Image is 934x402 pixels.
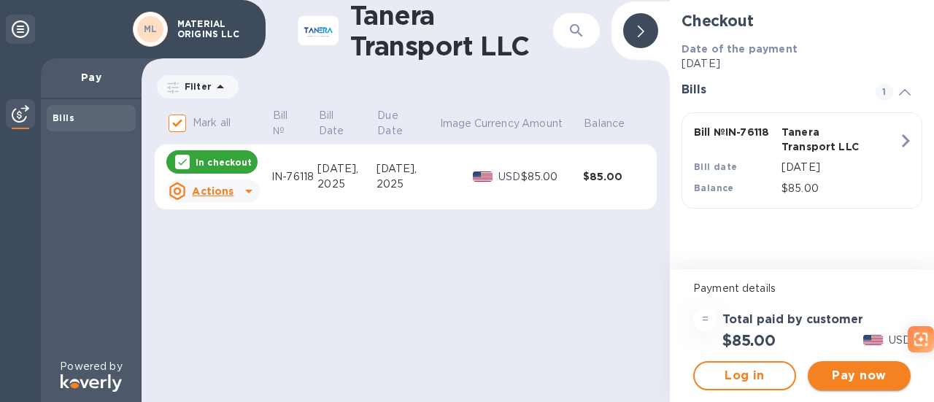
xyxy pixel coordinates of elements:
[863,335,883,345] img: USD
[694,125,776,139] p: Bill № IN-76118
[584,116,625,131] p: Balance
[177,19,250,39] p: MATERIAL ORIGINS LLC
[473,171,493,182] img: USD
[682,112,922,209] button: Bill №IN-76118Tanera Transport LLCBill date[DATE]Balance$85.00
[682,56,922,71] p: [DATE]
[273,108,298,139] p: Bill №
[498,169,521,185] p: USD
[377,108,437,139] span: Due Date
[781,125,863,154] p: Tanera Transport LLC
[706,367,783,384] span: Log in
[271,169,317,185] div: IN-76118
[179,80,212,93] p: Filter
[781,181,898,196] p: $85.00
[583,169,645,184] div: $85.00
[144,23,158,34] b: ML
[781,160,898,175] p: [DATE]
[53,112,74,123] b: Bills
[584,116,644,131] span: Balance
[196,156,252,169] p: In checkout
[474,116,520,131] p: Currency
[682,83,858,97] h3: Bills
[819,367,899,384] span: Pay now
[693,308,717,331] div: =
[522,116,582,131] span: Amount
[521,169,583,185] div: $85.00
[377,177,439,192] div: 2025
[522,116,563,131] p: Amount
[694,182,734,193] b: Balance
[682,43,798,55] b: Date of the payment
[319,108,375,139] span: Bill Date
[722,313,863,327] h3: Total paid by customer
[722,331,776,349] h2: $85.00
[273,108,317,139] span: Bill №
[193,115,231,131] p: Mark all
[693,281,911,296] p: Payment details
[61,374,122,392] img: Logo
[317,161,376,177] div: [DATE],
[693,361,796,390] button: Log in
[876,83,893,101] span: 1
[319,108,356,139] p: Bill Date
[317,177,376,192] div: 2025
[440,116,472,131] p: Image
[53,70,130,85] p: Pay
[192,185,233,197] u: Actions
[889,333,911,348] p: USD
[694,161,738,172] b: Bill date
[377,108,418,139] p: Due Date
[60,359,122,374] p: Powered by
[808,361,911,390] button: Pay now
[377,161,439,177] div: [DATE],
[682,12,922,30] h2: Checkout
